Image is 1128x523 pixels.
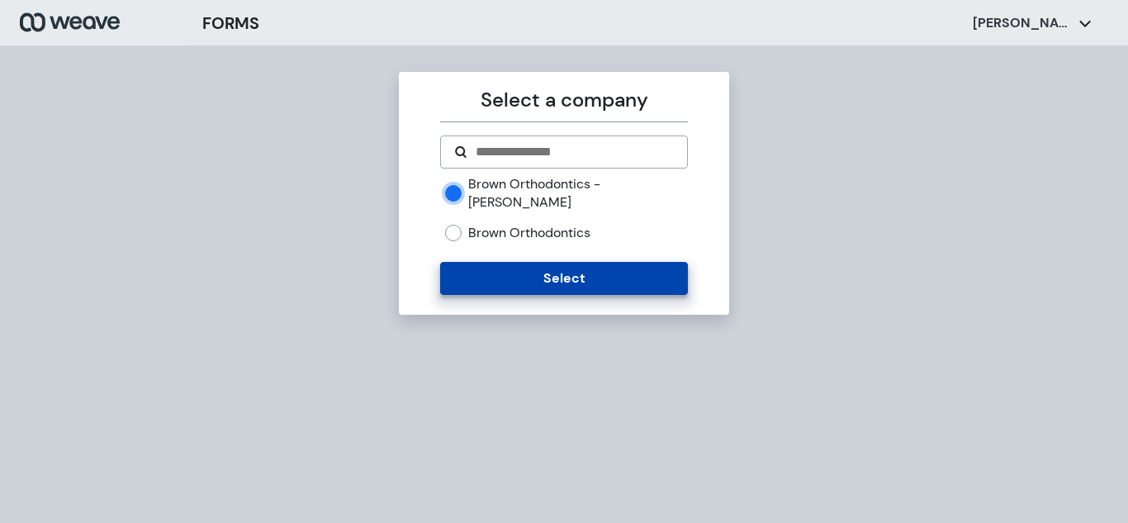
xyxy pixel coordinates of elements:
[474,142,673,162] input: Search
[440,85,687,115] p: Select a company
[202,11,259,36] h3: FORMS
[973,14,1072,32] p: [PERSON_NAME]
[468,175,687,211] label: Brown Orthodontics - [PERSON_NAME]
[440,262,687,295] button: Select
[468,224,590,242] label: Brown Orthodontics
